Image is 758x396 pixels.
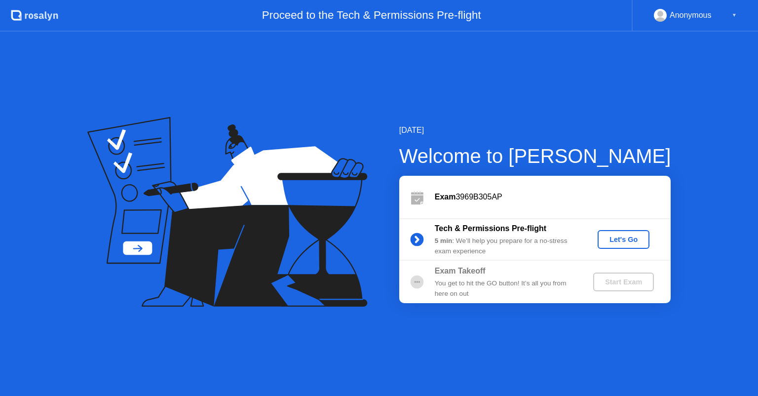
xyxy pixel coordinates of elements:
[435,237,453,244] b: 5 min
[435,193,456,201] b: Exam
[732,9,737,22] div: ▼
[435,236,577,256] div: : We’ll help you prepare for a no-stress exam experience
[435,191,671,203] div: 3969B305AP
[598,230,649,249] button: Let's Go
[670,9,712,22] div: Anonymous
[399,141,671,171] div: Welcome to [PERSON_NAME]
[597,278,650,286] div: Start Exam
[399,124,671,136] div: [DATE]
[602,236,645,243] div: Let's Go
[593,273,654,291] button: Start Exam
[435,267,486,275] b: Exam Takeoff
[435,278,577,299] div: You get to hit the GO button! It’s all you from here on out
[435,224,546,233] b: Tech & Permissions Pre-flight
